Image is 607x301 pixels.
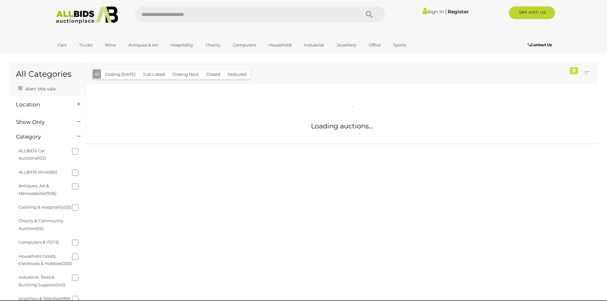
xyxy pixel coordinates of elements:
[18,240,59,245] a: Computers & IT(172)
[24,86,56,92] span: Alert this sale
[101,40,120,50] a: Wine
[18,183,56,196] a: Antiques, Art & Memorabilia(1936)
[16,119,67,125] h4: Show Only
[49,169,57,175] span: (60)
[54,50,107,61] a: [GEOGRAPHIC_DATA]
[18,218,63,231] a: Charity & Community Auctions(10)
[18,275,65,287] a: Industrial, Tools & Building Supplies(145)
[37,226,44,231] span: (10)
[264,40,296,50] a: Household
[169,69,203,79] button: Closing Next
[229,40,260,50] a: Computers
[201,40,225,50] a: Charity
[509,6,555,19] a: Sell with us
[16,83,57,93] a: Alert this sale
[423,9,444,15] a: Sign In
[300,40,328,50] a: Industrial
[53,6,122,24] img: Allbids.com.au
[16,102,67,108] h4: Location
[16,70,79,79] h1: All Categories
[166,40,197,50] a: Hospitality
[45,191,56,196] span: (1936)
[570,67,578,74] div: 0
[202,69,224,79] button: Closed
[62,261,72,266] span: (330)
[18,254,72,266] a: Household Goods, Electricals & Hobbies(330)
[16,134,67,140] h4: Category
[389,40,410,50] a: Sports
[75,40,97,50] a: Trucks
[528,42,552,47] b: Contact Us
[353,6,385,22] button: Search
[448,9,469,15] a: Register
[139,69,169,79] button: Just Listed
[445,8,447,15] span: |
[101,69,139,79] button: Closing [DATE]
[18,296,70,301] a: Jewellery & Watches(169)
[56,282,65,287] span: (145)
[18,204,71,210] a: Catering & Hospitality(32)
[37,155,46,161] span: (102)
[365,40,385,50] a: Office
[224,69,250,79] button: Featured
[64,204,71,210] span: (32)
[311,122,372,130] span: Loading auctions...
[18,148,46,161] a: ALLBIDS Car Auctions(102)
[61,296,70,301] span: (169)
[18,169,57,175] a: ALLBIDS Wine(60)
[54,40,71,50] a: Cars
[93,69,101,79] button: All
[332,40,360,50] a: Jewellery
[528,41,553,48] a: Contact Us
[124,40,162,50] a: Antiques & Art
[50,240,59,245] span: (172)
